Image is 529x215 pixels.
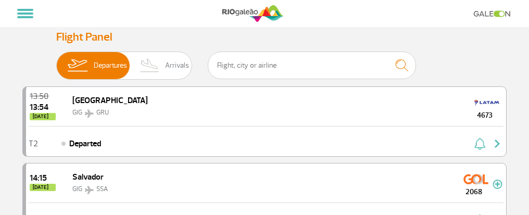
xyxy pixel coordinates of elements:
img: mais-info-painel-voo.svg [493,180,502,189]
span: GIG [72,185,82,193]
img: slider-desembarque [134,52,165,79]
span: GIG [72,108,82,117]
span: 4673 [466,110,503,121]
span: Departures [94,52,127,79]
span: 2025-08-25 13:54:00 [30,103,56,111]
span: [DATE] [30,184,56,191]
span: GRU [96,108,109,117]
span: Arrivals [165,52,189,79]
span: 2025-08-25 13:50:00 [30,92,56,100]
img: TAM LINHAS AEREAS [474,94,499,111]
span: Departed [69,137,101,150]
input: Flight, city or airline [208,52,416,79]
span: [GEOGRAPHIC_DATA] [72,95,148,106]
span: SSA [96,185,108,193]
img: sino-painel-voo.svg [474,137,485,150]
h3: Flight Panel [56,30,473,44]
span: [DATE] [30,113,56,120]
img: seta-direita-painel-voo.svg [491,137,503,150]
span: 2025-08-25 14:15:00 [30,174,56,182]
img: GOL Transportes Aereos [463,171,488,187]
img: slider-embarque [61,52,94,79]
span: Salvador [72,172,104,182]
span: T2 [29,140,38,147]
span: 2068 [455,186,493,197]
